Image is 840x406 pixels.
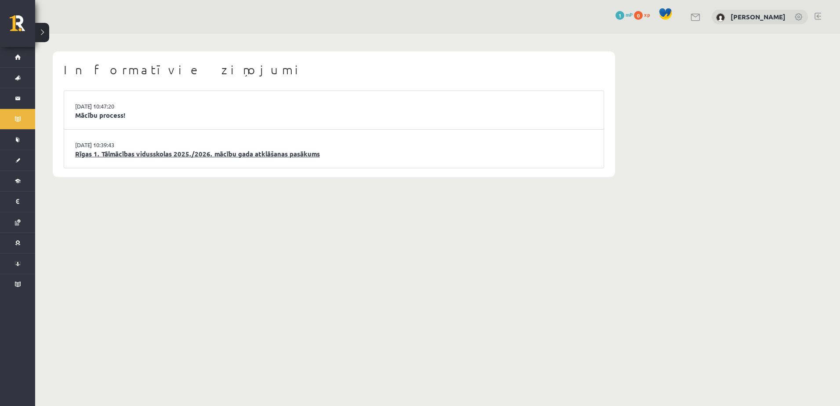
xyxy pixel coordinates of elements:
[634,11,654,18] a: 0 xp
[716,13,725,22] img: Deniss Davigora
[10,15,35,37] a: Rīgas 1. Tālmācības vidusskola
[626,11,633,18] span: mP
[75,102,141,111] a: [DATE] 10:47:20
[75,141,141,149] a: [DATE] 10:39:43
[616,11,633,18] a: 1 mP
[75,149,593,159] a: Rīgas 1. Tālmācības vidusskolas 2025./2026. mācību gada atklāšanas pasākums
[64,62,604,77] h1: Informatīvie ziņojumi
[634,11,643,20] span: 0
[731,12,786,21] a: [PERSON_NAME]
[644,11,650,18] span: xp
[75,110,593,120] a: Mācību process!
[616,11,624,20] span: 1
